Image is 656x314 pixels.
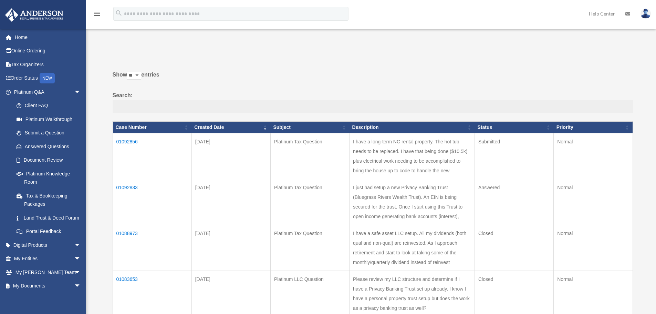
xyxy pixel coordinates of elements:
[74,265,88,280] span: arrow_drop_down
[113,100,633,113] input: Search:
[113,133,191,179] td: 01092856
[10,140,84,153] a: Answered Questions
[191,179,270,225] td: [DATE]
[113,70,633,87] label: Show entries
[10,225,88,239] a: Portal Feedback
[5,265,91,279] a: My [PERSON_NAME] Teamarrow_drop_down
[10,189,88,211] a: Tax & Bookkeeping Packages
[115,9,123,17] i: search
[270,225,349,271] td: Platinum Tax Question
[10,112,88,126] a: Platinum Walkthrough
[641,9,651,19] img: User Pic
[475,122,553,133] th: Status: activate to sort column ascending
[113,91,633,113] label: Search:
[191,122,270,133] th: Created Date: activate to sort column ascending
[191,225,270,271] td: [DATE]
[74,238,88,252] span: arrow_drop_down
[40,73,55,83] div: NEW
[350,133,475,179] td: I have a long-term NC rental property. The hot tub needs to be replaced. I have that being done (...
[74,252,88,266] span: arrow_drop_down
[10,99,88,113] a: Client FAQ
[350,225,475,271] td: I have a safe asset LLC setup. All my dividends (both qual and non-qual) are reinvested. As I app...
[475,133,553,179] td: Submitted
[93,10,101,18] i: menu
[5,279,91,293] a: My Documentsarrow_drop_down
[113,225,191,271] td: 01088973
[554,225,633,271] td: Normal
[74,279,88,293] span: arrow_drop_down
[554,179,633,225] td: Normal
[5,44,91,58] a: Online Ordering
[191,133,270,179] td: [DATE]
[93,12,101,18] a: menu
[113,179,191,225] td: 01092833
[10,167,88,189] a: Platinum Knowledge Room
[5,238,91,252] a: Digital Productsarrow_drop_down
[270,122,349,133] th: Subject: activate to sort column ascending
[475,179,553,225] td: Answered
[5,85,88,99] a: Platinum Q&Aarrow_drop_down
[3,8,65,22] img: Anderson Advisors Platinum Portal
[5,58,91,71] a: Tax Organizers
[5,252,91,266] a: My Entitiesarrow_drop_down
[10,211,88,225] a: Land Trust & Deed Forum
[10,126,88,140] a: Submit a Question
[554,133,633,179] td: Normal
[350,179,475,225] td: I just had setup a new Privacy Banking Trust (Bluegrass Rivers Wealth Trust). An EIN is being sec...
[113,122,191,133] th: Case Number: activate to sort column ascending
[127,72,141,80] select: Showentries
[350,122,475,133] th: Description: activate to sort column ascending
[554,122,633,133] th: Priority: activate to sort column ascending
[270,179,349,225] td: Platinum Tax Question
[5,71,91,85] a: Order StatusNEW
[74,85,88,99] span: arrow_drop_down
[5,30,91,44] a: Home
[270,133,349,179] td: Platinum Tax Question
[475,225,553,271] td: Closed
[10,153,88,167] a: Document Review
